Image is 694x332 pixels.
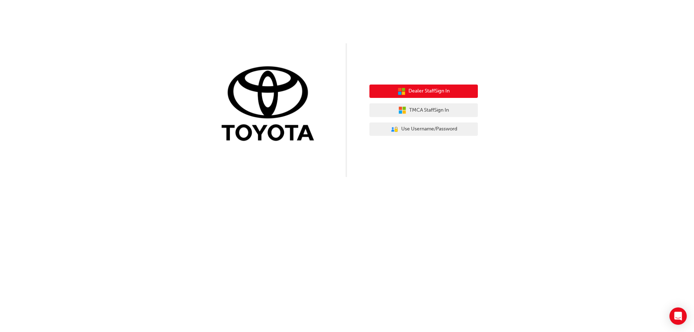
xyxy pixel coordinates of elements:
[401,125,457,133] span: Use Username/Password
[369,85,478,98] button: Dealer StaffSign In
[369,103,478,117] button: TMCA StaffSign In
[216,65,325,145] img: Trak
[369,122,478,136] button: Use Username/Password
[409,106,449,115] span: TMCA Staff Sign In
[669,307,687,325] div: Open Intercom Messenger
[408,87,450,95] span: Dealer Staff Sign In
